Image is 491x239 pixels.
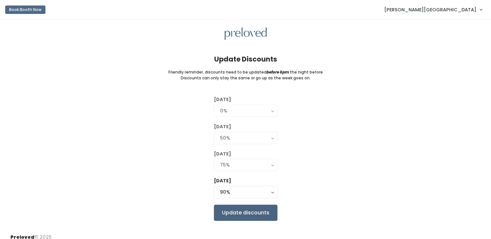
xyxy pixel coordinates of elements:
small: Friendly reminder, discounts need to be updated the night before [168,69,323,75]
div: 90% [220,188,271,196]
i: before 6pm [266,69,289,75]
label: [DATE] [214,151,231,157]
a: Book Booth Now [5,3,45,17]
label: [DATE] [214,177,231,184]
img: preloved logo [225,28,267,40]
button: 90% [214,186,277,198]
div: 0% [220,107,271,114]
button: 50% [214,132,277,144]
button: Book Booth Now [5,6,45,14]
h4: Update Discounts [214,55,277,63]
label: [DATE] [214,123,231,130]
span: [PERSON_NAME][GEOGRAPHIC_DATA] [384,6,476,13]
div: 75% [220,161,271,168]
label: [DATE] [214,96,231,103]
input: Update discounts [214,205,277,221]
a: [PERSON_NAME][GEOGRAPHIC_DATA] [378,3,488,17]
small: Discounts can only stay the same or go up as the week goes on. [181,75,311,81]
div: 50% [220,134,271,142]
button: 0% [214,105,277,117]
button: 75% [214,159,277,171]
